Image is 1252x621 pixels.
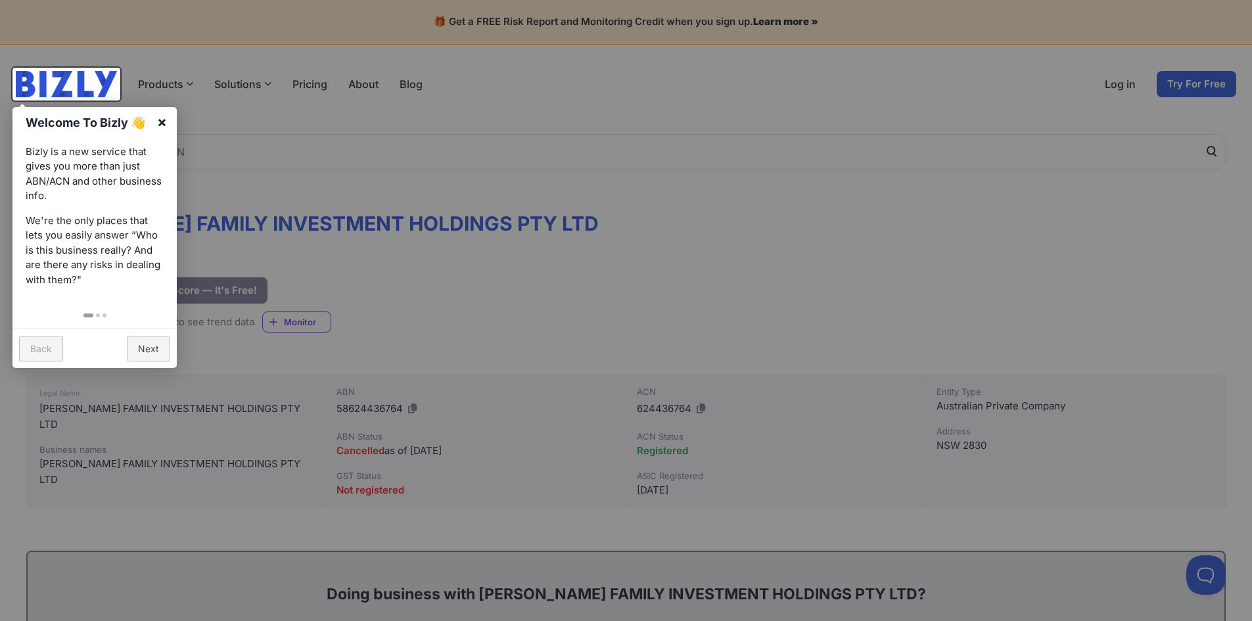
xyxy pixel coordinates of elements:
[26,114,150,131] h1: Welcome To Bizly 👋
[147,107,177,137] a: ×
[19,336,63,361] a: Back
[26,214,164,288] p: We're the only places that lets you easily answer “Who is this business really? And are there any...
[26,145,164,204] p: Bizly is a new service that gives you more than just ABN/ACN and other business info.
[127,336,170,361] a: Next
